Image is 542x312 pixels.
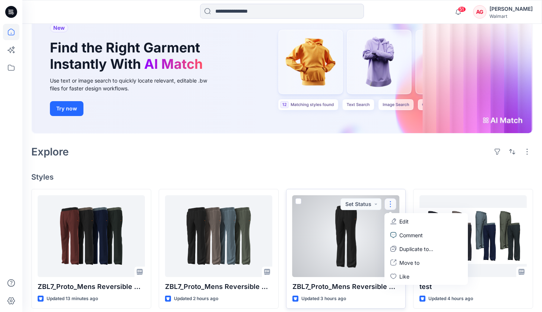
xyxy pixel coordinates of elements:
h1: Find the Right Garment Instantly With [50,40,206,72]
div: AG [473,5,486,19]
div: Use text or image search to quickly locate relevant, editable .bw files for faster design workflows. [50,77,218,92]
a: test [419,195,527,277]
a: Edit [386,215,466,228]
p: Move to [399,259,419,267]
span: AI Match [144,56,203,72]
p: Updated 2 hours ago [174,295,218,303]
button: Try now [50,101,83,116]
p: Comment [399,231,423,239]
p: Updated 4 hours ago [428,295,473,303]
p: test [419,282,527,292]
a: ZBL7_Proto_Mens Reversible Pant [165,195,272,277]
h2: Explore [31,146,69,158]
a: ZBL7_Proto_Mens Reversible Pant_Side A [292,195,400,277]
span: New [53,23,65,32]
p: Duplicate to... [399,245,433,253]
div: [PERSON_NAME] [489,4,533,13]
p: ZBL7_Proto_Mens Reversible Pant [165,282,272,292]
p: Updated 3 hours ago [301,295,346,303]
p: Edit [399,218,409,225]
div: Walmart [489,13,533,19]
span: 51 [458,6,466,12]
h4: Styles [31,173,533,181]
p: Like [399,273,409,280]
p: Updated 13 minutes ago [47,295,98,303]
a: ZBL7_Proto_Mens Reversible Pant [38,195,145,277]
p: ZBL7_Proto_Mens Reversible Pant_Side A [292,282,400,292]
p: ZBL7_Proto_Mens Reversible Pant [38,282,145,292]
